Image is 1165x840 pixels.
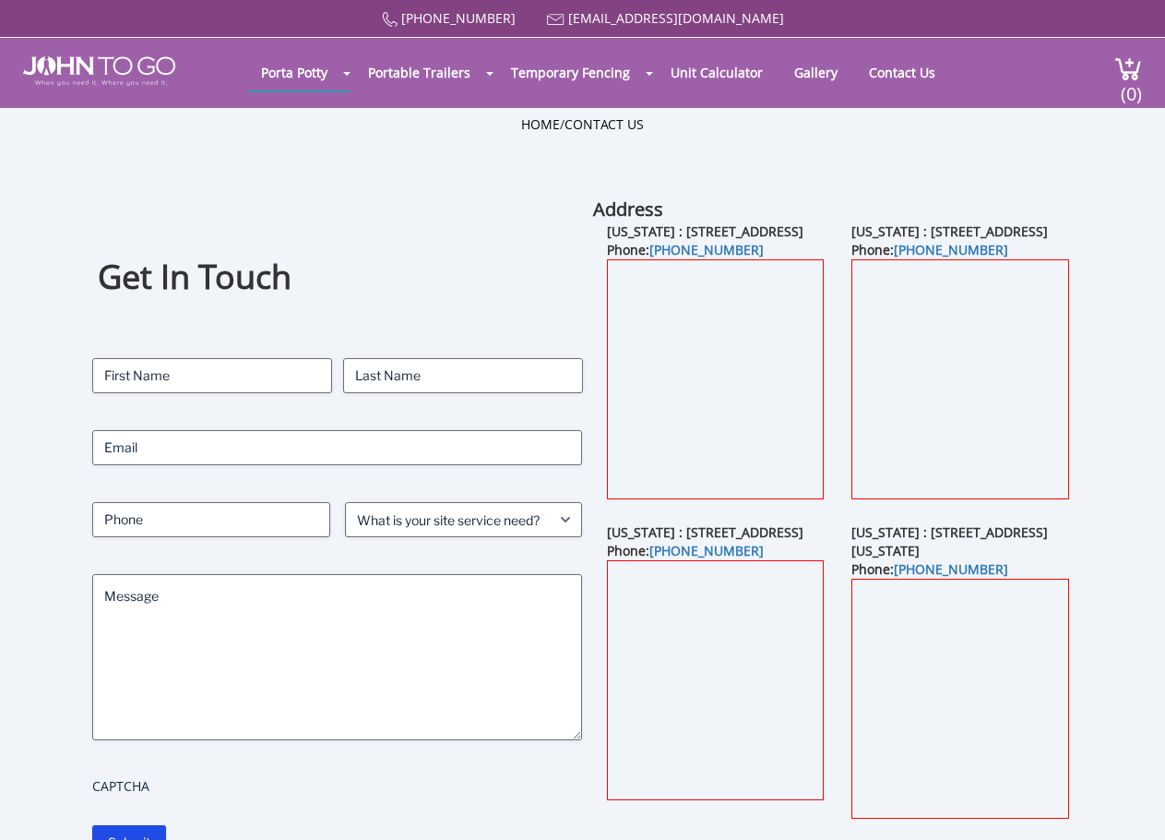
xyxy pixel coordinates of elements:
[851,222,1048,240] b: [US_STATE] : [STREET_ADDRESS]
[247,54,341,90] a: Porta Potty
[894,241,1008,258] a: [PHONE_NUMBER]
[1114,56,1142,81] img: cart a
[1091,766,1165,840] button: Live Chat
[92,358,332,393] input: First Name
[92,502,330,537] input: Phone
[92,430,582,465] input: Email
[657,54,777,90] a: Unit Calculator
[547,14,565,26] img: Mail
[98,255,578,300] h1: Get In Touch
[593,197,663,222] b: Address
[780,54,851,90] a: Gallery
[568,9,784,27] a: [EMAIL_ADDRESS][DOMAIN_NAME]
[851,241,1008,258] b: Phone:
[894,560,1008,578] a: [PHONE_NUMBER]
[23,56,175,86] img: JOHN to go
[649,241,764,258] a: [PHONE_NUMBER]
[521,115,644,134] ul: /
[401,9,516,27] a: [PHONE_NUMBER]
[851,523,1048,559] b: [US_STATE] : [STREET_ADDRESS][US_STATE]
[565,115,644,133] a: Contact Us
[851,560,1008,578] b: Phone:
[521,115,560,133] a: Home
[354,54,484,90] a: Portable Trailers
[343,358,583,393] input: Last Name
[497,54,644,90] a: Temporary Fencing
[1120,66,1142,106] span: (0)
[607,523,803,541] b: [US_STATE] : [STREET_ADDRESS]
[382,12,398,28] img: Call
[607,222,803,240] b: [US_STATE] : [STREET_ADDRESS]
[607,241,764,258] b: Phone:
[855,54,949,90] a: Contact Us
[649,542,764,559] a: [PHONE_NUMBER]
[92,777,582,796] label: CAPTCHA
[607,542,764,559] b: Phone:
